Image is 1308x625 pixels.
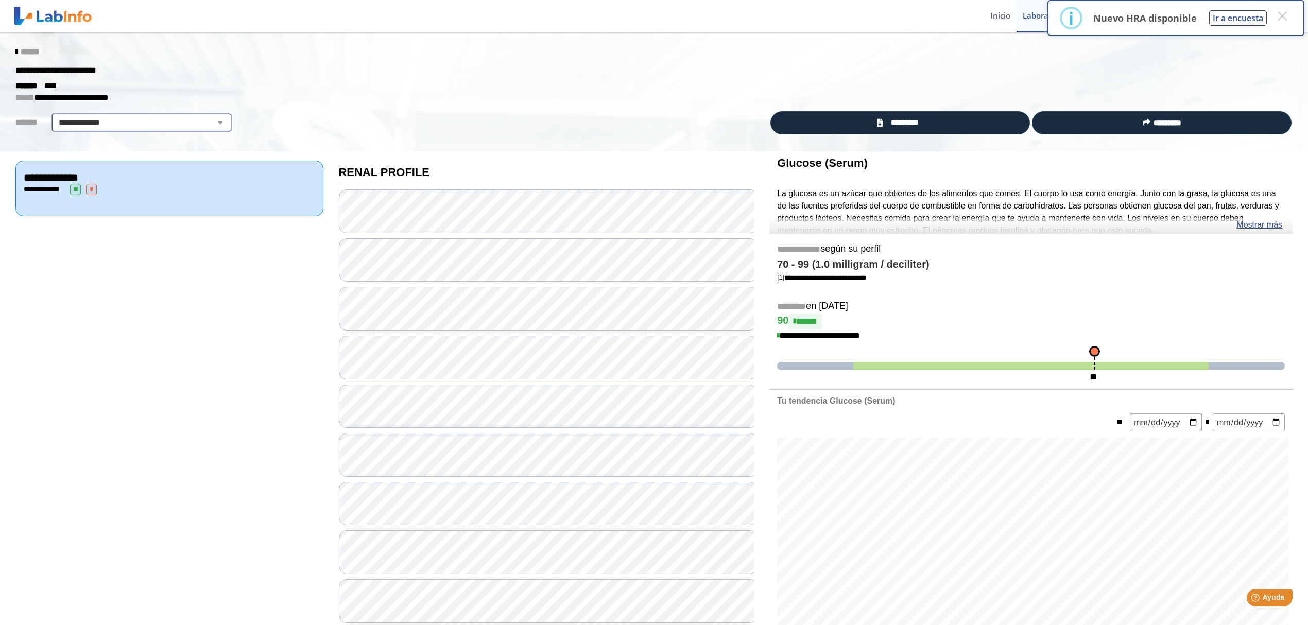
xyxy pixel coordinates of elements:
[777,187,1285,237] p: La glucosa es un azúcar que obtienes de los alimentos que comes. El cuerpo lo usa como energía. J...
[777,157,868,169] b: Glucose (Serum)
[1236,219,1282,231] a: Mostrar más
[777,258,1285,271] h4: 70 - 99 (1.0 milligram / deciliter)
[777,301,1285,312] h5: en [DATE]
[1130,413,1202,431] input: mm/dd/yyyy
[1273,7,1292,25] button: Close this dialog
[777,396,895,405] b: Tu tendencia Glucose (Serum)
[339,166,429,179] b: RENAL PROFILE
[777,273,867,281] a: [1]
[777,244,1285,255] h5: según su perfil
[1213,413,1285,431] input: mm/dd/yyyy
[1069,9,1074,27] div: i
[1093,12,1197,24] p: Nuevo HRA disponible
[1216,585,1297,614] iframe: Help widget launcher
[1209,10,1267,26] button: Ir a encuesta
[777,314,1285,329] h4: 90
